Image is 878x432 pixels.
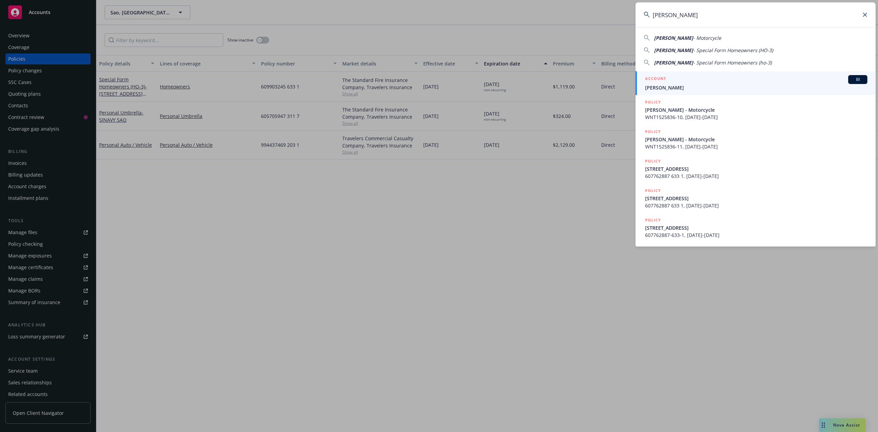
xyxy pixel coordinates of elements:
span: WNT1525836-11, [DATE]-[DATE] [645,143,867,150]
h5: POLICY [645,99,661,106]
h5: POLICY [645,217,661,224]
h5: ACCOUNT [645,75,666,83]
h5: POLICY [645,158,661,165]
span: 607762887 633 1, [DATE]-[DATE] [645,172,867,180]
span: 607762887 633 1, [DATE]-[DATE] [645,202,867,209]
span: [PERSON_NAME] [645,84,867,91]
h5: POLICY [645,128,661,135]
a: POLICY[PERSON_NAME] - MotorcycleWNT1525836-10, [DATE]-[DATE] [636,95,876,124]
a: POLICY[PERSON_NAME] - MotorcycleWNT1525836-11, [DATE]-[DATE] [636,124,876,154]
span: - Special Form Homeowners (HO-3) [693,47,773,53]
a: POLICY[STREET_ADDRESS]607762887 633 1, [DATE]-[DATE] [636,183,876,213]
input: Search... [636,2,876,27]
span: - Motorcycle [693,35,721,41]
span: BI [851,76,865,83]
span: [PERSON_NAME] [654,59,693,66]
span: [PERSON_NAME] [654,35,693,41]
span: [STREET_ADDRESS] [645,195,867,202]
span: 607762887-633-1, [DATE]-[DATE] [645,231,867,239]
span: [STREET_ADDRESS] [645,165,867,172]
a: POLICY[STREET_ADDRESS]607762887 633 1, [DATE]-[DATE] [636,154,876,183]
span: - Special Form Homeowners (ho-3) [693,59,772,66]
span: [PERSON_NAME] - Motorcycle [645,106,867,113]
span: [STREET_ADDRESS] [645,224,867,231]
h5: POLICY [645,187,661,194]
span: [PERSON_NAME] [654,47,693,53]
a: POLICY[STREET_ADDRESS]607762887-633-1, [DATE]-[DATE] [636,213,876,242]
a: ACCOUNTBI[PERSON_NAME] [636,71,876,95]
span: [PERSON_NAME] - Motorcycle [645,136,867,143]
span: WNT1525836-10, [DATE]-[DATE] [645,113,867,121]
